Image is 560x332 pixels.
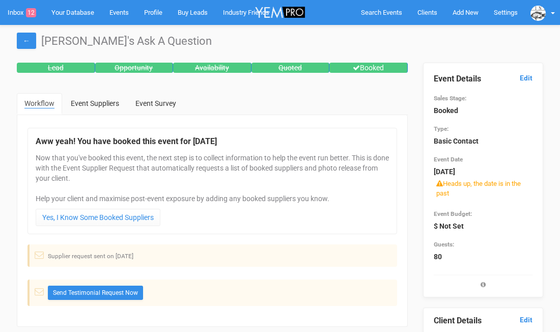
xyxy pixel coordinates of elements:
[434,137,479,145] strong: Basic Contact
[434,125,449,132] small: Type:
[48,253,133,260] small: Supplier request sent on [DATE]
[251,63,330,73] div: Quoted
[128,93,184,114] a: Event Survey
[36,136,389,148] legend: Aww yeah! You have booked this event for [DATE]
[434,73,533,85] legend: Event Details
[434,156,463,163] small: Event Date
[17,93,62,115] a: Workflow
[530,6,546,21] img: data
[26,8,36,17] span: 12
[434,241,454,248] small: Guests:
[361,9,402,16] span: Search Events
[17,63,95,73] div: Lead
[417,9,437,16] span: Clients
[434,210,472,217] small: Event Budget:
[173,63,251,73] div: Availability
[434,315,533,327] legend: Client Details
[434,106,458,115] strong: Booked
[453,9,479,16] span: Add New
[17,33,36,49] a: ←
[434,95,466,102] small: Sales Stage:
[434,168,455,176] strong: [DATE]
[329,63,408,73] div: Booked
[95,63,174,73] div: Opportunity
[36,209,160,226] a: Yes, I Know Some Booked Suppliers
[434,222,464,230] strong: $ Not Set
[434,177,533,201] span: Heads up, the date is in the past
[36,153,389,204] p: Now that you've booked this event, the next step is to collect information to help the event run ...
[520,73,533,83] a: Edit
[434,253,442,261] strong: 80
[48,286,143,300] a: Send Testimonial Request Now
[17,35,543,47] h1: [PERSON_NAME]'s Ask A Question
[63,93,127,114] a: Event Suppliers
[520,315,533,325] a: Edit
